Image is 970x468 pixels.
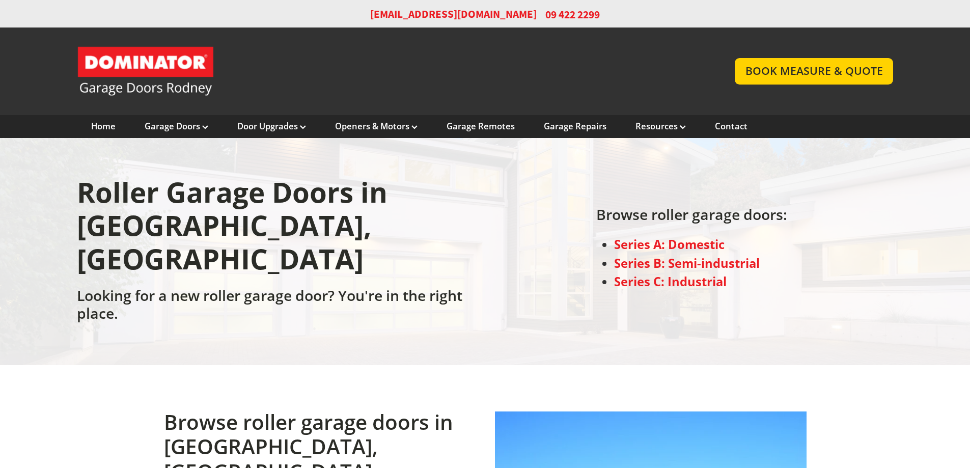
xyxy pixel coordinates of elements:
[596,206,787,229] h2: Browse roller garage doors:
[237,121,306,132] a: Door Upgrades
[77,287,480,327] h2: Looking for a new roller garage door? You're in the right place.
[544,121,606,132] a: Garage Repairs
[77,46,715,97] a: Garage Door and Secure Access Solutions homepage
[145,121,208,132] a: Garage Doors
[335,121,418,132] a: Openers & Motors
[635,121,686,132] a: Resources
[715,121,747,132] a: Contact
[735,58,893,84] a: BOOK MEASURE & QUOTE
[447,121,515,132] a: Garage Remotes
[545,7,600,22] span: 09 422 2299
[614,236,725,253] a: Series A: Domestic
[614,273,727,290] a: Series C: Industrial
[77,176,480,287] h1: Roller Garage Doors in [GEOGRAPHIC_DATA], [GEOGRAPHIC_DATA]
[614,255,760,271] a: Series B: Semi-industrial
[370,7,537,22] a: [EMAIL_ADDRESS][DOMAIN_NAME]
[91,121,116,132] a: Home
